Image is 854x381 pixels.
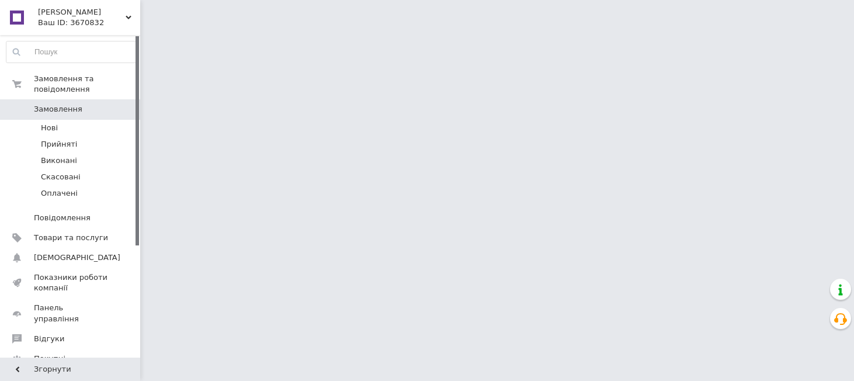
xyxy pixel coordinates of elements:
span: Скасовані [41,172,81,182]
span: Покупці [34,354,65,364]
span: Оплачені [41,188,78,199]
span: Товари та послуги [34,233,108,243]
span: Показники роботи компанії [34,272,108,293]
span: Замовлення та повідомлення [34,74,140,95]
span: Нові [41,123,58,133]
span: Панель управління [34,303,108,324]
span: Прийняті [41,139,77,150]
input: Пошук [6,41,137,63]
span: Замовлення [34,104,82,115]
span: Єврошоп [38,7,126,18]
span: Повідомлення [34,213,91,223]
span: [DEMOGRAPHIC_DATA] [34,252,120,263]
span: Відгуки [34,334,64,344]
span: Виконані [41,155,77,166]
div: Ваш ID: 3670832 [38,18,140,28]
